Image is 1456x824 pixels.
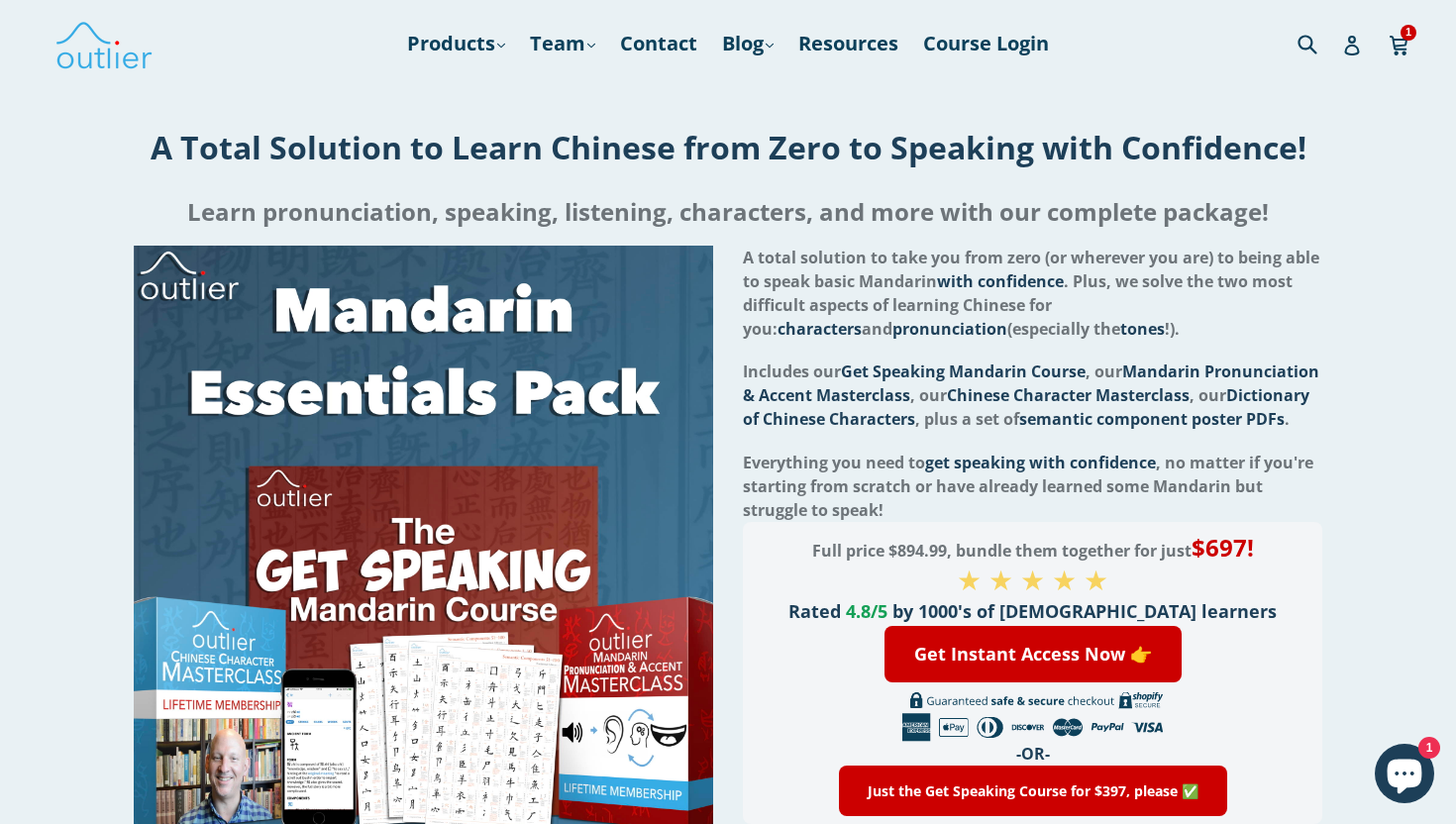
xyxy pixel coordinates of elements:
a: Course Login [913,26,1059,61]
h2: Learn pronunciation, speaking, listening, characters, and more with our complete package! [16,188,1440,236]
span: Chinese Character Masterclass [947,384,1190,406]
span: Rated [788,599,841,623]
span: 1 [1401,25,1416,40]
span: characters [778,318,862,340]
a: Team [520,26,605,61]
img: Outlier Linguistics [54,15,154,72]
input: Search [1293,23,1347,63]
a: Products [397,26,515,61]
inbox-online-store-chat: Shopify online store chat [1369,744,1440,808]
span: tones [1120,318,1165,340]
span: -OR- [1016,743,1050,765]
span: by 1000's of [DEMOGRAPHIC_DATA] learners [892,599,1277,623]
span: $697! [1192,531,1254,564]
span: Full price $894.99, bundle them together for just [812,540,1254,562]
a: Resources [788,26,908,61]
a: Blog [712,26,783,61]
span: semantic component poster PDFs [1019,408,1285,430]
h1: A Total Solution to Learn Chinese from Zero to Speaking with Confidence! [16,126,1440,168]
span: get speaking with confidence [925,452,1156,473]
a: Just the Get Speaking Course for $397, please ✅ [839,766,1227,816]
span: Get Speaking Mandarin Course [841,360,1086,382]
span: (especially the !) [1007,318,1175,340]
a: Get Instant Access Now 👉 [884,626,1182,682]
span: with confidence [937,270,1064,292]
span: Dictionary of Chinese Characters [743,384,1309,430]
a: 1 [1389,21,1411,66]
span: Mandarin Pronunciation & Accent Masterclass [743,360,1319,406]
span: Includes our , our , our , our , plus a set of . [743,360,1319,430]
span: A total solution to take you from zero (or wherever you are) to being able to speak basic Mandari... [743,247,1319,340]
span: Everything you need to , no matter if you're starting from scratch or have already learned some M... [743,452,1313,521]
span: pronunciation [892,318,1175,340]
span: ★ ★ ★ ★ ★ [957,561,1108,598]
span: 4.8/5 [846,599,887,623]
a: Contact [610,26,707,61]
